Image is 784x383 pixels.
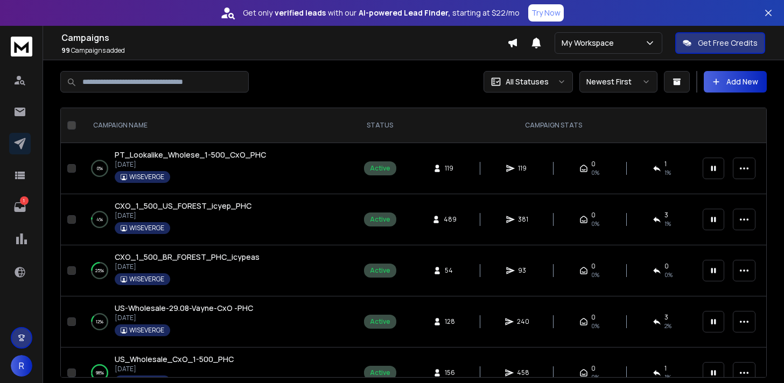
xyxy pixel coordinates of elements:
button: Try Now [528,4,564,22]
td: 25%CXO_1_500_BR_FOREST_PHC_icypeas[DATE]WISEVERGE [80,245,349,296]
button: R [11,355,32,377]
p: [DATE] [115,314,253,322]
span: 1 % [664,219,671,228]
span: 3 [664,211,668,219]
a: US_Wholesale_CxO_1-500_PHC [115,354,234,365]
p: 12 % [96,316,103,327]
p: WISEVERGE [129,173,164,181]
span: US-Wholesale-29.08-Vayne-CxO -PHC [115,303,253,313]
div: Active [370,266,390,275]
p: 25 % [95,265,104,276]
span: 1 % [664,373,671,381]
span: 0 [591,160,596,168]
p: [DATE] [115,365,234,373]
span: 1 % [664,168,671,177]
span: 489 [444,215,457,224]
span: 0% [591,271,599,279]
a: US-Wholesale-29.08-Vayne-CxO -PHC [115,303,253,314]
p: 98 % [96,367,104,378]
p: 0 % [97,163,103,174]
p: Campaigns added [61,46,507,55]
span: CXO_1_500_US_FOREST_icyep_PHC [115,201,251,211]
p: [DATE] [115,211,251,220]
strong: verified leads [275,8,326,18]
span: 0% [591,322,599,330]
span: 156 [445,368,456,377]
div: Active [370,317,390,326]
span: 381 [518,215,529,224]
p: Try Now [531,8,561,18]
p: [DATE] [115,263,260,271]
span: 0 [591,262,596,271]
span: 54 [445,266,456,275]
span: 458 [517,368,529,377]
span: 119 [518,164,529,173]
button: Newest First [579,71,657,93]
a: 1 [9,196,31,218]
span: 0 [664,262,669,271]
span: 0% [591,373,599,381]
p: Get only with our starting at $22/mo [243,8,520,18]
span: 99 [61,46,70,55]
p: WISEVERGE [129,326,164,335]
h1: Campaigns [61,31,507,44]
th: CAMPAIGN STATS [410,108,696,143]
strong: AI-powered Lead Finder, [359,8,450,18]
td: 4%CXO_1_500_US_FOREST_icyep_PHC[DATE]WISEVERGE [80,194,349,245]
span: 93 [518,266,529,275]
span: 0 [591,211,596,219]
p: 4 % [96,214,103,225]
span: 2 % [664,322,671,330]
span: 0 [591,364,596,373]
span: 1 [664,160,667,168]
div: Active [370,368,390,377]
button: Add New [704,71,767,93]
p: [DATE] [115,160,266,169]
div: Active [370,164,390,173]
div: Active [370,215,390,224]
span: 3 [664,313,668,322]
a: PT_Lookalike_Wholese_1-500_CxO_PHC [115,150,266,160]
p: My Workspace [562,38,618,48]
span: 0 % [664,271,673,279]
span: PT_Lookalike_Wholese_1-500_CxO_PHC [115,150,266,160]
a: CXO_1_500_US_FOREST_icyep_PHC [115,201,251,211]
td: 0%PT_Lookalike_Wholese_1-500_CxO_PHC[DATE]WISEVERGE [80,143,349,194]
th: CAMPAIGN NAME [80,108,349,143]
th: STATUS [349,108,410,143]
img: logo [11,37,32,56]
span: 1 [664,364,667,373]
td: 12%US-Wholesale-29.08-Vayne-CxO -PHC[DATE]WISEVERGE [80,296,349,347]
span: 128 [445,317,456,326]
button: Get Free Credits [675,32,765,54]
p: WISEVERGE [129,224,164,232]
span: 0% [591,168,599,177]
span: 0% [591,219,599,228]
p: WISEVERGE [129,275,164,283]
span: 119 [445,164,456,173]
p: 1 [20,196,29,205]
p: Get Free Credits [698,38,758,48]
p: All Statuses [506,76,549,87]
span: 0 [591,313,596,322]
span: 240 [517,317,529,326]
a: CXO_1_500_BR_FOREST_PHC_icypeas [115,252,260,263]
span: CXO_1_500_BR_FOREST_PHC_icypeas [115,252,260,262]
